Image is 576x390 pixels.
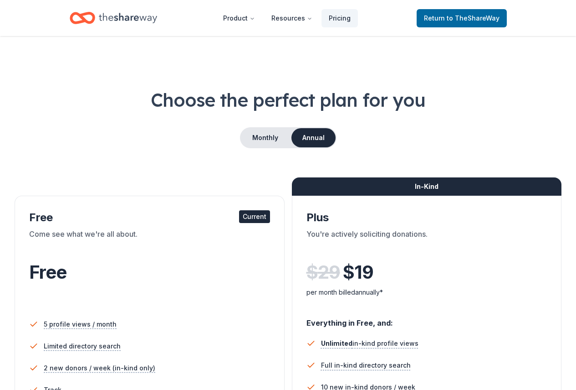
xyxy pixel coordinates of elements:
[239,210,270,223] div: Current
[417,9,507,27] a: Returnto TheShareWay
[216,7,358,29] nav: Main
[15,87,561,113] h1: Choose the perfect plan for you
[306,287,547,298] div: per month billed annually*
[343,260,373,285] span: $ 19
[216,9,262,27] button: Product
[321,339,418,347] span: in-kind profile views
[241,128,290,147] button: Monthly
[29,210,270,225] div: Free
[29,261,66,283] span: Free
[44,319,117,330] span: 5 profile views / month
[44,341,121,352] span: Limited directory search
[306,310,547,329] div: Everything in Free, and:
[70,7,157,29] a: Home
[264,9,320,27] button: Resources
[321,9,358,27] a: Pricing
[424,13,500,24] span: Return
[321,339,352,347] span: Unlimited
[321,360,411,371] span: Full in-kind directory search
[306,229,547,254] div: You're actively soliciting donations.
[292,177,562,196] div: In-Kind
[447,14,500,22] span: to TheShareWay
[306,210,547,225] div: Plus
[291,128,336,147] button: Annual
[29,229,270,254] div: Come see what we're all about.
[44,363,155,374] span: 2 new donors / week (in-kind only)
